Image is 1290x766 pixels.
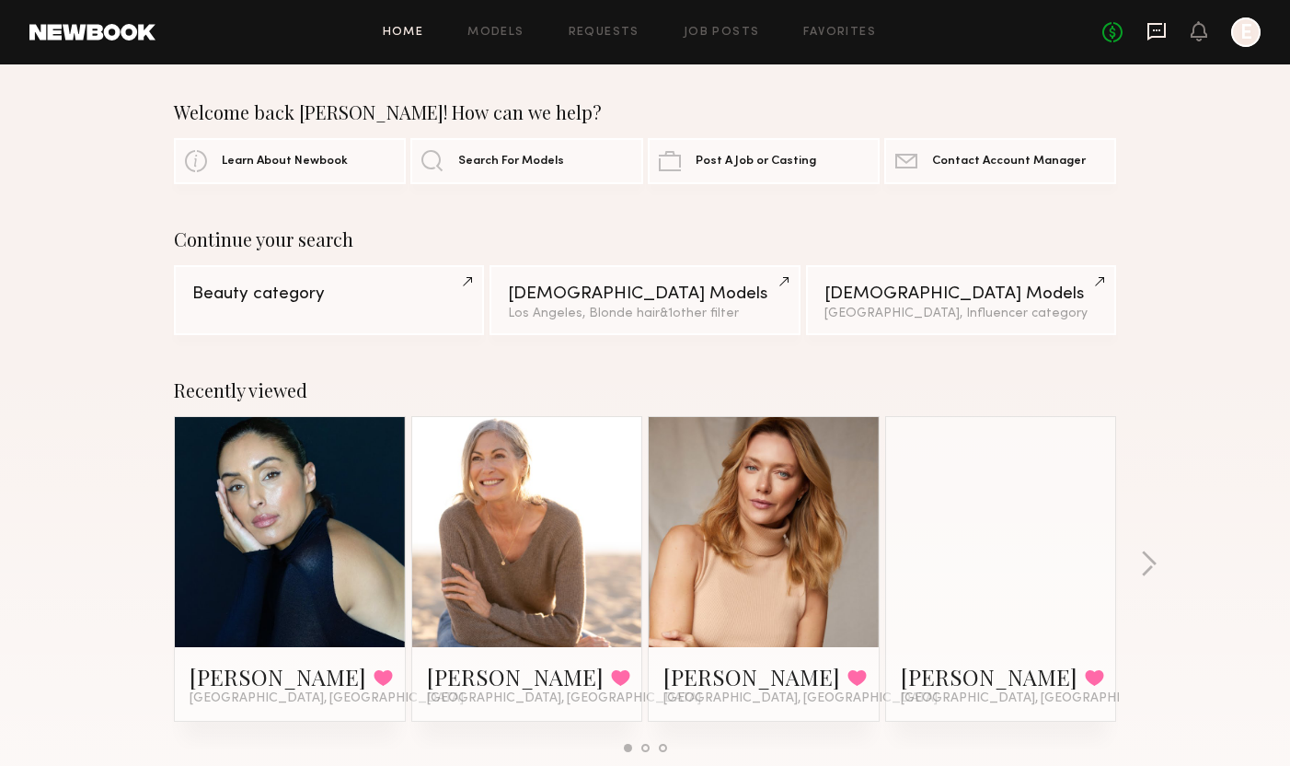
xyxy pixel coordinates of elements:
[884,138,1116,184] a: Contact Account Manager
[490,265,800,335] a: [DEMOGRAPHIC_DATA] ModelsLos Angeles, Blonde hair&1other filter
[660,308,739,319] span: & 1 other filter
[648,138,880,184] a: Post A Job or Casting
[174,265,484,335] a: Beauty category
[663,662,840,691] a: [PERSON_NAME]
[508,285,781,303] div: [DEMOGRAPHIC_DATA] Models
[1231,17,1261,47] a: E
[824,285,1098,303] div: [DEMOGRAPHIC_DATA] Models
[174,101,1116,123] div: Welcome back [PERSON_NAME]! How can we help?
[932,156,1086,168] span: Contact Account Manager
[410,138,642,184] a: Search For Models
[192,285,466,303] div: Beauty category
[174,138,406,184] a: Learn About Newbook
[458,156,564,168] span: Search For Models
[824,308,1098,320] div: [GEOGRAPHIC_DATA], Influencer category
[190,691,464,706] span: [GEOGRAPHIC_DATA], [GEOGRAPHIC_DATA]
[901,691,1175,706] span: [GEOGRAPHIC_DATA], [GEOGRAPHIC_DATA]
[508,308,781,320] div: Los Angeles, Blonde hair
[806,265,1116,335] a: [DEMOGRAPHIC_DATA] Models[GEOGRAPHIC_DATA], Influencer category
[663,691,938,706] span: [GEOGRAPHIC_DATA], [GEOGRAPHIC_DATA]
[427,691,701,706] span: [GEOGRAPHIC_DATA], [GEOGRAPHIC_DATA]
[696,156,816,168] span: Post A Job or Casting
[190,662,366,691] a: [PERSON_NAME]
[222,156,348,168] span: Learn About Newbook
[803,27,876,39] a: Favorites
[383,27,424,39] a: Home
[174,228,1116,250] div: Continue your search
[427,662,604,691] a: [PERSON_NAME]
[901,662,1077,691] a: [PERSON_NAME]
[467,27,524,39] a: Models
[569,27,639,39] a: Requests
[684,27,760,39] a: Job Posts
[174,379,1116,401] div: Recently viewed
